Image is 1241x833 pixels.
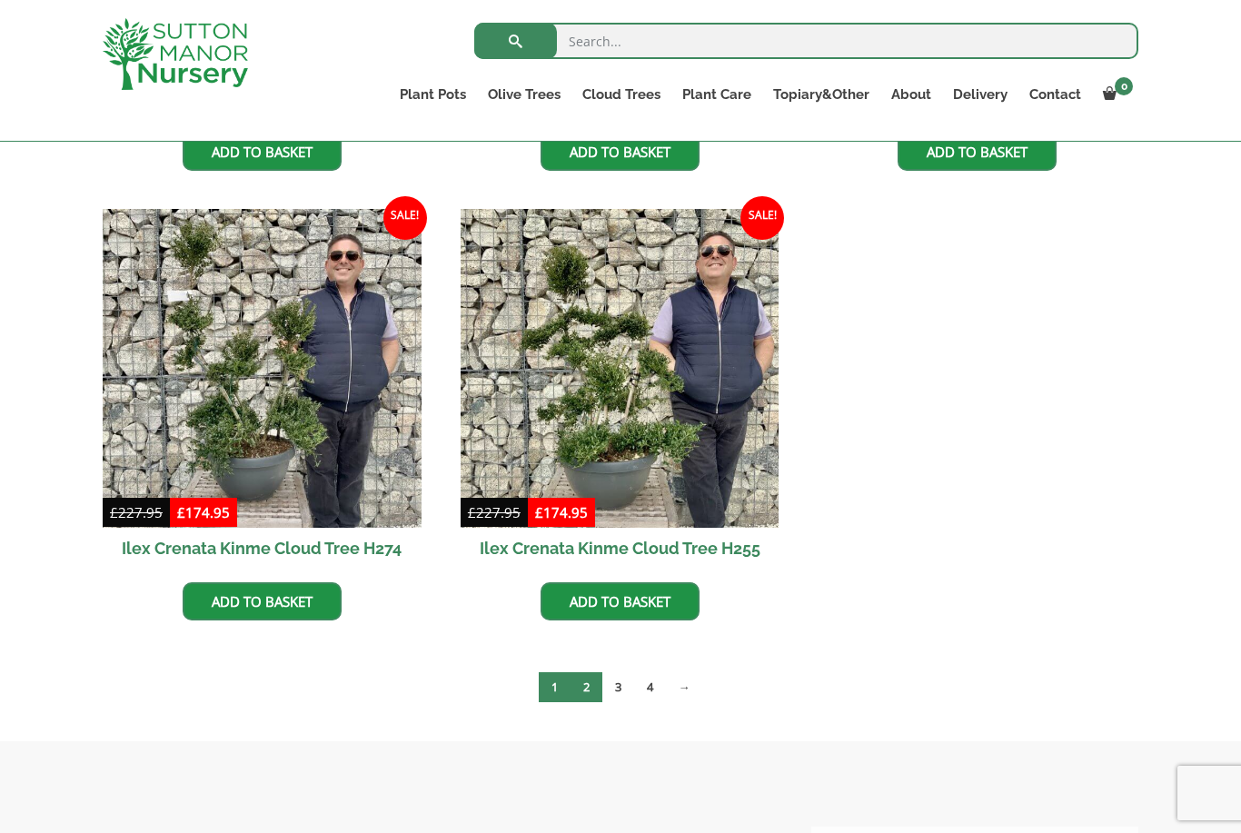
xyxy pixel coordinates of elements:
bdi: 174.95 [535,503,588,521]
a: Page 4 [634,672,666,702]
a: 0 [1092,82,1138,107]
h2: Ilex Crenata Kinme Cloud Tree H274 [103,528,422,569]
a: → [666,672,703,702]
nav: Product Pagination [103,671,1138,709]
a: Page 3 [602,672,634,702]
span: 0 [1115,77,1133,95]
span: £ [535,503,543,521]
a: Sale! Ilex Crenata Kinme Cloud Tree H255 [461,209,779,569]
a: Delivery [942,82,1018,107]
bdi: 174.95 [177,503,230,521]
a: Contact [1018,82,1092,107]
a: Add to basket: “Ilex Crenata Kinme Cloud Tree H255” [541,582,700,620]
a: Add to basket: “Ilex Crenata Kinme Cloud Tree H275” [898,133,1057,171]
h2: Ilex Crenata Kinme Cloud Tree H255 [461,528,779,569]
a: Olive Trees [477,82,571,107]
a: Topiary&Other [762,82,880,107]
a: Add to basket: “Ilex Crenata Kinme Cloud Tree H274” [183,582,342,620]
a: Plant Pots [389,82,477,107]
a: About [880,82,942,107]
a: Cloud Trees [571,82,671,107]
a: Add to basket: “Ilex Crenata Kinme Cloud Tree H276” [541,133,700,171]
span: Sale! [740,196,784,240]
span: £ [177,503,185,521]
span: Page 1 [539,672,571,702]
a: Sale! Ilex Crenata Kinme Cloud Tree H274 [103,209,422,569]
span: £ [468,503,476,521]
a: Add to basket: “Ilex Crenata Kinme Cloud Tree H277” [183,133,342,171]
span: £ [110,503,118,521]
img: Ilex Crenata Kinme Cloud Tree H274 [103,209,422,528]
bdi: 227.95 [110,503,163,521]
input: Search... [474,23,1138,59]
img: Ilex Crenata Kinme Cloud Tree H255 [461,209,779,528]
bdi: 227.95 [468,503,521,521]
a: Page 2 [571,672,602,702]
span: Sale! [383,196,427,240]
img: logo [103,18,248,90]
a: Plant Care [671,82,762,107]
